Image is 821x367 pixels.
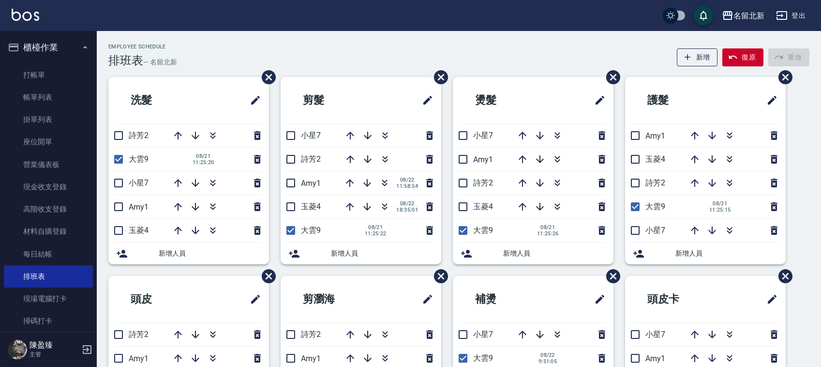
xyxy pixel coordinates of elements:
[108,243,269,264] div: 新增人員
[4,198,93,220] a: 高階收支登錄
[503,248,606,259] span: 新增人員
[709,207,731,213] span: 11:25:15
[4,176,93,198] a: 現金收支登錄
[461,83,550,118] h2: 燙髮
[281,243,441,264] div: 新增人員
[12,9,39,21] img: Logo
[193,153,214,159] span: 08/21
[396,200,418,207] span: 08/22
[288,83,377,118] h2: 剪髮
[301,354,321,363] span: Amy1
[4,288,93,310] a: 現場電腦打卡
[4,310,93,332] a: 掃碼打卡
[588,89,606,112] span: 修改班表的標題
[129,178,149,187] span: 小星7
[8,340,27,359] img: Person
[416,89,433,112] span: 修改班表的標題
[771,63,794,92] span: 刪除班表
[288,282,383,317] h2: 剪瀏海
[4,108,93,131] a: 掛單列表
[301,179,321,188] span: Amy1
[129,202,149,212] span: Amy1
[645,330,665,339] span: 小星7
[396,177,418,183] span: 08/22
[30,340,79,350] h5: 陳盈臻
[365,230,387,237] span: 11:25:22
[537,224,559,230] span: 08/21
[675,248,778,259] span: 新增人員
[427,262,449,291] span: 刪除班表
[301,330,321,339] span: 詩芳2
[129,131,149,140] span: 詩芳2
[645,131,665,140] span: Amy1
[129,226,149,235] span: 玉菱4
[537,352,558,358] span: 08/22
[4,243,93,265] a: 每日結帳
[244,89,261,112] span: 修改班表的標題
[633,83,722,118] h2: 護髮
[254,63,277,92] span: 刪除班表
[129,154,149,164] span: 大雲9
[331,248,433,259] span: 新增人員
[599,63,622,92] span: 刪除班表
[761,288,778,311] span: 修改班表的標題
[473,155,493,164] span: Amy1
[718,6,768,26] button: 名留北新
[599,262,622,291] span: 刪除班表
[588,288,606,311] span: 修改班表的標題
[633,282,727,317] h2: 頭皮卡
[473,178,493,187] span: 詩芳2
[193,159,214,166] span: 11:25:20
[473,330,493,339] span: 小星7
[4,131,93,153] a: 座位開單
[709,200,731,207] span: 08/21
[159,248,261,259] span: 新增人員
[537,358,558,365] span: 9:51:05
[129,330,149,339] span: 詩芳2
[301,202,321,211] span: 玉菱4
[108,44,177,50] h2: Employee Schedule
[722,48,763,66] button: 復原
[116,282,205,317] h2: 頭皮
[416,288,433,311] span: 修改班表的標題
[473,353,493,363] span: 大雲9
[365,224,387,230] span: 08/21
[733,10,764,22] div: 名留北新
[116,83,205,118] h2: 洗髮
[645,226,665,235] span: 小星7
[301,154,321,164] span: 詩芳2
[4,153,93,176] a: 營業儀表板
[4,64,93,86] a: 打帳單
[143,57,177,67] h6: — 名留北新
[473,131,493,140] span: 小星7
[244,288,261,311] span: 修改班表的標題
[537,230,559,237] span: 11:25:26
[645,178,665,187] span: 詩芳2
[771,262,794,291] span: 刪除班表
[4,35,93,60] button: 櫃檯作業
[396,183,418,189] span: 11:58:54
[625,243,786,264] div: 新增人員
[254,262,277,291] span: 刪除班表
[473,226,493,235] span: 大雲9
[461,282,550,317] h2: 補燙
[129,354,149,363] span: Amy1
[694,6,713,25] button: save
[4,86,93,108] a: 帳單列表
[108,54,143,67] h3: 排班表
[301,226,321,235] span: 大雲9
[453,243,613,264] div: 新增人員
[677,48,718,66] button: 新增
[30,350,79,359] p: 主管
[645,202,665,211] span: 大雲9
[645,354,665,363] span: Amy1
[473,202,493,211] span: 玉菱4
[4,220,93,243] a: 材料自購登錄
[645,154,665,164] span: 玉菱4
[772,7,809,25] button: 登出
[427,63,449,92] span: 刪除班表
[761,89,778,112] span: 修改班表的標題
[301,131,321,140] span: 小星7
[4,265,93,288] a: 排班表
[396,207,418,213] span: 18:35:01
